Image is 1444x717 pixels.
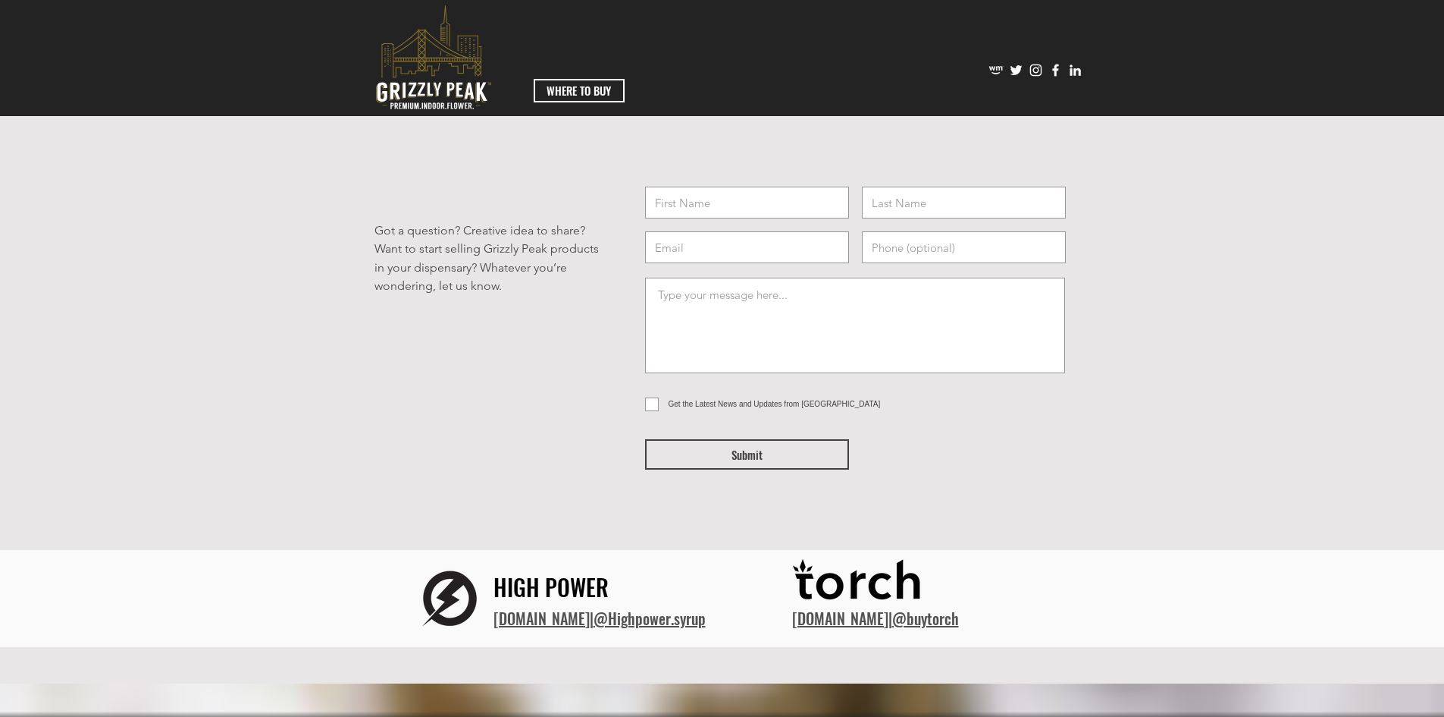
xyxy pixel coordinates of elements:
input: First Name [645,187,849,219]
img: Facebook [1048,62,1063,78]
button: Submit [645,439,849,470]
span: WHERE TO BUY [547,83,611,99]
input: Last Name [862,187,1066,219]
img: Twitter [1008,62,1024,78]
span: Get the Latest News and Updates from [GEOGRAPHIC_DATA] [669,400,881,408]
a: WHERE TO BUY [534,79,625,102]
input: Email [645,231,849,263]
span: Submit [731,447,763,463]
a: @Highpower.syrup [594,607,706,630]
img: Likedin [1067,62,1083,78]
span: HIGH POWER [493,570,609,604]
input: Phone (optional) [862,231,1066,263]
img: weedmaps [988,62,1004,78]
img: logo hp.png [406,555,493,643]
ul: Social Bar [988,62,1083,78]
span: | [792,607,959,630]
a: @buytorch [892,607,959,630]
a: [DOMAIN_NAME] [792,607,888,630]
a: ​[DOMAIN_NAME] [493,607,590,630]
span: Want to start selling Grizzly Peak products in your dispensary? Whatever you’re wondering, let us... [374,241,599,293]
img: Torch_Logo_BLACK.png [792,555,929,611]
span: Got a question? Creative idea to share? [374,223,585,237]
span: | [493,607,706,630]
img: Instagram [1028,62,1044,78]
svg: premium-indoor-flower [376,5,491,109]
